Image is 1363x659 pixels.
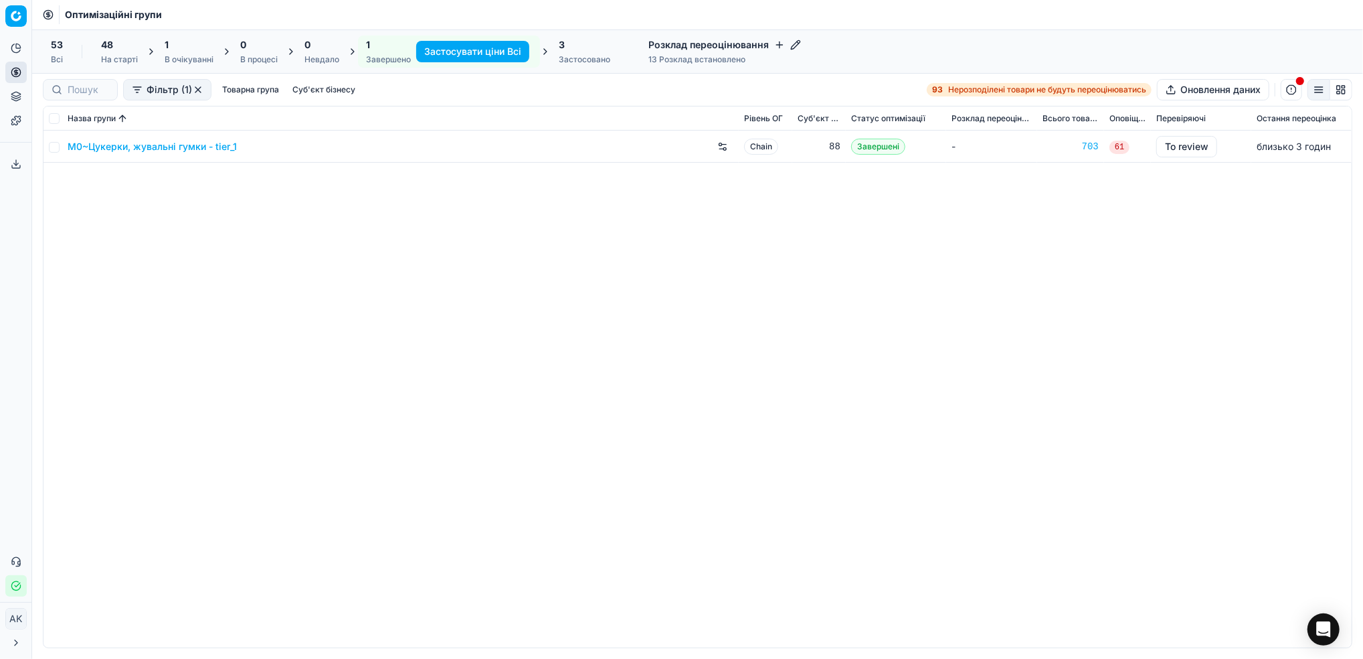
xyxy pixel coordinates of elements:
[1156,113,1206,124] span: Перевіряючі
[1307,613,1340,646] div: Open Intercom Messenger
[6,609,26,629] span: AK
[240,54,278,65] div: В процесі
[68,113,116,124] span: Назва групи
[165,38,169,52] span: 1
[416,41,529,62] button: Застосувати ціни Всі
[51,54,63,65] div: Всі
[1109,141,1129,154] span: 61
[1042,113,1099,124] span: Всього товарів
[744,113,783,124] span: Рівень OГ
[798,113,840,124] span: Суб'єкт бізнесу
[559,54,610,65] div: Застосовано
[366,38,370,52] span: 1
[68,83,109,96] input: Пошук
[101,38,113,52] span: 48
[948,84,1146,95] span: Нерозподілені товари не будуть переоцінюватись
[304,38,310,52] span: 0
[65,8,162,21] span: Оптимізаційні групи
[932,84,943,95] strong: 93
[287,82,361,98] button: Суб'єкт бізнесу
[798,140,840,153] div: 88
[1257,113,1336,124] span: Остання переоцінка
[366,54,411,65] div: Завершено
[951,113,1032,124] span: Розклад переоцінювання
[101,54,138,65] div: На старті
[65,8,162,21] nav: breadcrumb
[165,54,213,65] div: В очікуванні
[946,131,1037,163] td: -
[217,82,284,98] button: Товарна група
[559,38,565,52] span: 3
[68,140,237,153] a: M0~Цукерки, жувальні гумки - tier_1
[1157,79,1269,100] button: Оновлення даних
[1042,140,1099,153] a: 703
[744,139,778,155] span: Chain
[116,112,129,125] button: Sorted by Назва групи ascending
[123,79,211,100] button: Фільтр (1)
[51,38,63,52] span: 53
[648,38,801,52] h4: Розклад переоцінювання
[5,608,27,630] button: AK
[1257,141,1331,152] span: близько 3 годин
[851,113,925,124] span: Статус оптимізації
[927,83,1152,96] a: 93Нерозподілені товари не будуть переоцінюватись
[1156,136,1217,157] button: To review
[304,54,339,65] div: Невдало
[1109,113,1146,124] span: Оповіщення
[648,54,801,65] div: 13 Розклад встановлено
[240,38,246,52] span: 0
[851,139,905,155] span: Завершені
